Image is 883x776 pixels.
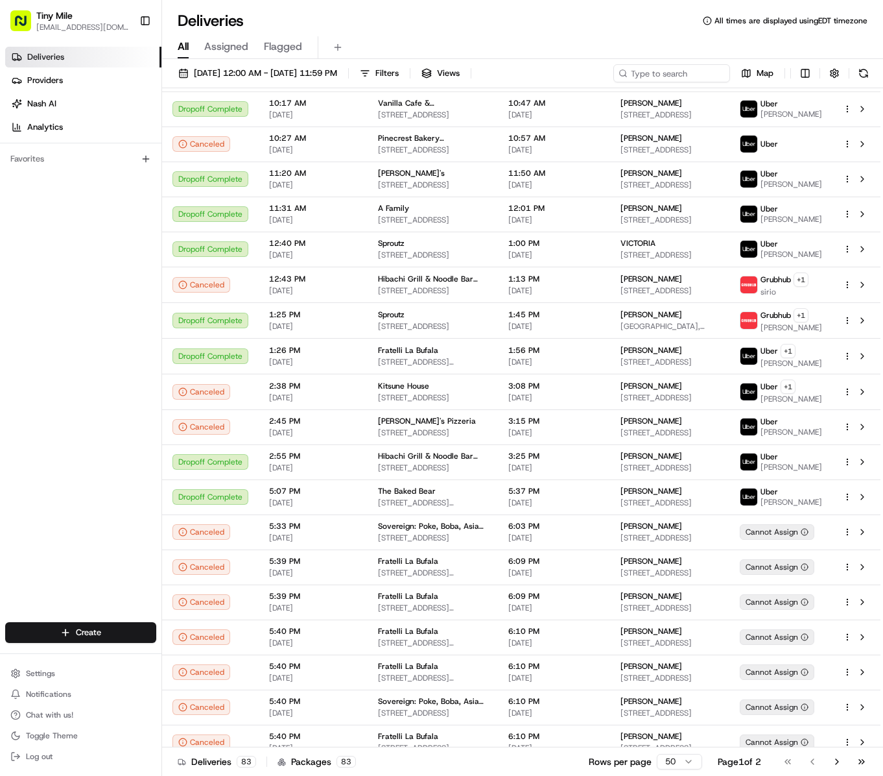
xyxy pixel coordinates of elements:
[740,312,757,329] img: 5e692f75ce7d37001a5d71f1
[740,629,814,645] button: Cannot Assign
[508,708,600,718] span: [DATE]
[508,591,600,601] span: 6:09 PM
[269,215,357,225] span: [DATE]
[378,731,438,742] span: Fratelli La Bufala
[378,603,488,613] span: [STREET_ADDRESS][US_STATE]
[620,321,719,332] span: [GEOGRAPHIC_DATA], [STREET_ADDRESS]
[760,394,822,404] span: [PERSON_NAME]
[378,568,488,578] span: [STREET_ADDRESS][US_STATE]
[269,238,357,249] span: 12:40 PM
[740,734,814,750] div: Cannot Assign
[172,734,230,750] div: Canceled
[378,591,438,601] span: Fratelli La Bufala
[740,418,757,435] img: uber-new-logo.jpeg
[26,751,53,762] span: Log out
[620,238,655,249] span: VICTORIA
[620,626,682,637] span: [PERSON_NAME]
[378,486,436,496] span: The Baked Bear
[269,393,357,403] span: [DATE]
[620,743,719,753] span: [STREET_ADDRESS]
[269,274,357,284] span: 12:43 PM
[5,149,156,169] div: Favorites
[26,189,99,202] span: Knowledge Base
[194,67,337,79] span: [DATE] 12:00 AM - [DATE] 11:59 PM
[269,321,357,332] span: [DATE]
[760,427,822,437] span: [PERSON_NAME]
[264,39,302,55] span: Flagged
[508,556,600,566] span: 6:09 PM
[378,133,488,143] span: Pinecrest Bakery ([GEOGRAPHIC_DATA])
[378,393,488,403] span: [STREET_ADDRESS]
[13,14,39,40] img: Nash
[760,287,808,297] span: sirio
[508,168,600,178] span: 11:50 AM
[760,249,822,260] span: [PERSON_NAME]
[508,133,600,143] span: 10:57 AM
[378,203,409,213] span: A Family
[508,498,600,508] span: [DATE]
[269,486,357,496] span: 5:07 PM
[378,145,488,155] span: [STREET_ADDRESS]
[760,239,778,249] span: Uber
[172,559,230,575] div: Canceled
[172,664,230,680] div: Canceled
[781,344,795,358] button: +1
[620,133,682,143] span: [PERSON_NAME]
[508,321,600,332] span: [DATE]
[269,145,357,155] span: [DATE]
[740,136,757,152] img: uber-new-logo.jpeg
[5,622,156,643] button: Create
[172,524,230,540] div: Canceled
[269,357,357,367] span: [DATE]
[781,380,795,394] button: +1
[589,755,652,768] p: Rows per page
[378,661,438,672] span: Fratelli La Bufala
[172,64,343,82] button: [DATE] 12:00 AM - [DATE] 11:59 PM
[220,129,236,145] button: Start new chat
[508,661,600,672] span: 6:10 PM
[172,629,230,645] div: Canceled
[269,731,357,742] span: 5:40 PM
[378,708,488,718] span: [STREET_ADDRESS]
[620,556,682,566] span: [PERSON_NAME]
[508,98,600,108] span: 10:47 AM
[13,191,23,201] div: 📗
[27,121,63,133] span: Analytics
[620,98,682,108] span: [PERSON_NAME]
[5,93,161,114] a: Nash AI
[378,357,488,367] span: [STREET_ADDRESS][US_STATE]
[620,568,719,578] span: [STREET_ADDRESS]
[123,189,208,202] span: API Documentation
[718,755,761,768] div: Page 1 of 2
[620,145,719,155] span: [STREET_ADDRESS]
[620,603,719,613] span: [STREET_ADDRESS]
[5,5,134,36] button: Tiny Mile[EMAIL_ADDRESS][DOMAIN_NAME]
[5,47,161,67] a: Deliveries
[854,64,873,82] button: Refresh
[27,98,56,110] span: Nash AI
[336,756,356,768] div: 83
[269,661,357,672] span: 5:40 PM
[760,487,778,497] span: Uber
[740,101,757,117] img: uber-new-logo.jpeg
[740,699,814,715] div: Cannot Assign
[378,428,488,438] span: [STREET_ADDRESS]
[760,346,778,356] span: Uber
[760,322,822,333] span: [PERSON_NAME]
[416,64,465,82] button: Views
[508,145,600,155] span: [DATE]
[378,451,488,461] span: Hibachi Grill & Noodle Bar (Brickell)
[740,171,757,188] img: uber-new-logo.jpeg
[620,591,682,601] span: [PERSON_NAME]
[269,463,357,473] span: [DATE]
[269,451,357,461] span: 2:55 PM
[760,274,791,285] span: Grubhub
[269,533,357,543] span: [DATE]
[508,521,600,531] span: 6:03 PM
[378,626,438,637] span: Fratelli La Bufala
[378,381,429,391] span: Kitsune House
[740,664,814,680] button: Cannot Assign
[172,419,230,435] button: Canceled
[508,357,600,367] span: [DATE]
